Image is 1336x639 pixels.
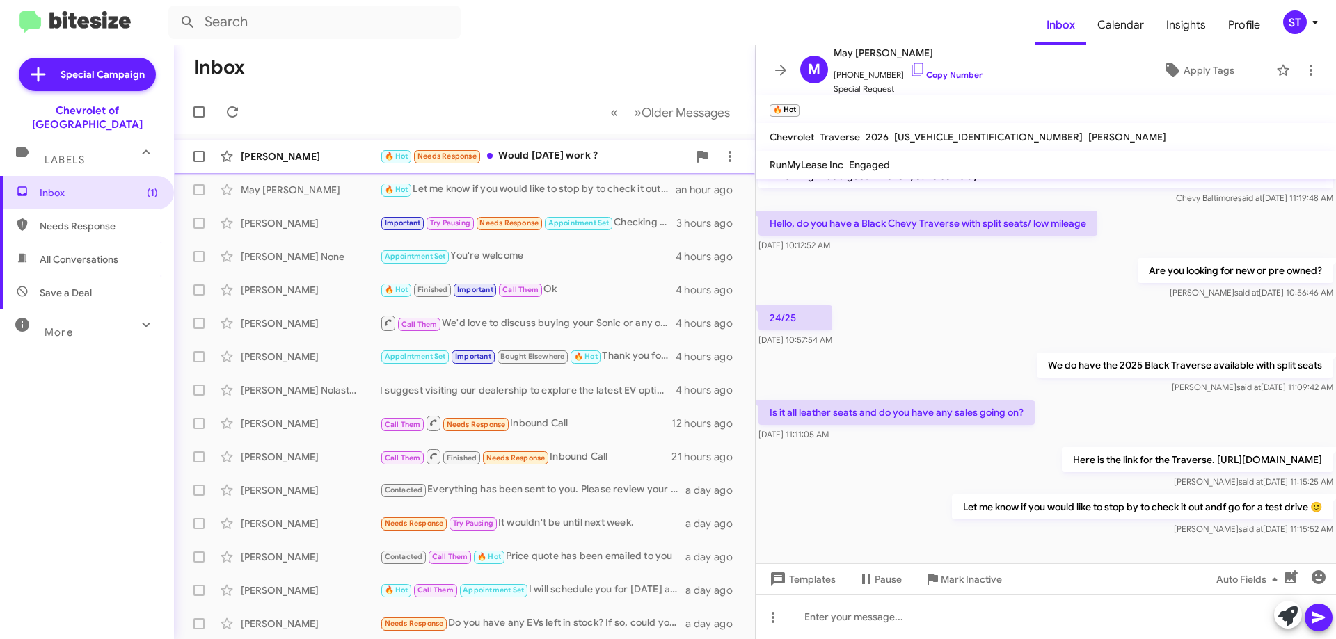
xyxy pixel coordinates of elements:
span: Needs Response [385,519,444,528]
p: Let me know if you would like to stop by to check it out andf go for a test drive 🙂 [952,494,1333,519]
span: Labels [45,154,85,166]
span: Chevrolet [770,131,814,143]
span: Try Pausing [453,519,493,528]
div: Inbound Call [380,448,671,465]
span: (1) [147,186,158,200]
div: a day ago [685,550,744,564]
div: a day ago [685,517,744,531]
div: 4 hours ago [676,283,744,297]
span: Chevy Baltimore [DATE] 11:19:48 AM [1176,193,1333,203]
span: [DATE] 10:57:54 AM [758,334,832,345]
span: Needs Response [40,219,158,233]
span: Needs Response [385,619,444,628]
span: All Conversations [40,252,118,266]
span: Contacted [385,552,423,561]
span: said at [1238,193,1262,203]
span: 🔥 Hot [385,285,408,294]
span: May [PERSON_NAME] [834,45,983,61]
button: Pause [847,567,913,592]
span: Try Pausing [430,218,470,227]
span: Needs Response [417,152,477,161]
p: 24/25 [758,305,832,330]
a: Insights [1155,5,1217,45]
button: Auto Fields [1205,567,1294,592]
span: Finished [417,285,448,294]
span: Needs Response [479,218,539,227]
span: Call Them [502,285,539,294]
span: 2026 [866,131,889,143]
span: [PERSON_NAME] [DATE] 10:56:46 AM [1170,287,1333,298]
div: 4 hours ago [676,316,744,330]
div: Do you have any EVs left in stock? If so, could you send me details for them? [380,615,685,631]
span: 🔥 Hot [477,552,501,561]
span: Auto Fields [1216,567,1283,592]
div: We'd love to discuss buying your Sonic or any other vehicle you own. Can we set up a time for you... [380,314,676,332]
div: [PERSON_NAME] [241,350,380,364]
div: [PERSON_NAME] [241,450,380,464]
span: said at [1239,476,1263,487]
small: 🔥 Hot [770,104,800,117]
a: Profile [1217,5,1271,45]
span: [PERSON_NAME] [DATE] 11:15:52 AM [1174,524,1333,534]
span: Call Them [385,453,421,462]
div: May [PERSON_NAME] [241,183,380,197]
span: [PERSON_NAME] [DATE] 11:15:25 AM [1174,476,1333,487]
div: [PERSON_NAME] [241,416,380,430]
div: a day ago [685,483,744,497]
div: ST [1283,10,1307,34]
div: [PERSON_NAME] [241,583,380,597]
span: [PHONE_NUMBER] [834,61,983,82]
p: Is it all leather seats and do you have any sales going on? [758,400,1035,425]
div: 12 hours ago [671,416,744,430]
div: 4 hours ago [676,383,744,397]
div: Inbound Call [380,414,671,432]
button: Next [626,98,738,127]
span: Engaged [849,159,890,171]
a: Special Campaign [19,58,156,91]
span: [PERSON_NAME] [1088,131,1166,143]
input: Search [168,6,461,39]
span: » [634,104,642,121]
span: Bought Elsewhere [500,352,564,361]
div: [PERSON_NAME] None [241,250,380,264]
div: [PERSON_NAME] [241,517,380,531]
span: Traverse [820,131,860,143]
span: Important [455,352,491,361]
button: Apply Tags [1127,58,1269,83]
div: Let me know if you would like to stop by to check it out andf go for a test drive 🙂 [380,181,676,197]
span: 🔥 Hot [385,152,408,161]
button: Templates [756,567,847,592]
div: [PERSON_NAME] Nolastname122093970 [241,383,380,397]
span: said at [1236,382,1261,392]
span: Call Them [432,552,468,561]
span: Needs Response [486,453,546,462]
span: Special Campaign [61,67,145,81]
div: [PERSON_NAME] [241,149,380,163]
div: It wouldn't be until next week. [380,515,685,531]
div: a day ago [685,583,744,597]
div: [PERSON_NAME] [241,483,380,497]
nav: Page navigation example [603,98,738,127]
div: Ok [380,282,676,298]
span: Appointment Set [385,252,446,261]
span: Save a Deal [40,286,92,300]
span: Important [457,285,493,294]
span: 🔥 Hot [385,185,408,194]
div: I will schedule you for [DATE] at 3pm. See you soon [380,582,685,598]
div: [PERSON_NAME] [241,283,380,297]
p: Here is the link for the Traverse. [URL][DOMAIN_NAME] [1062,447,1333,472]
span: Finished [447,453,477,462]
span: Call Them [401,320,438,329]
a: Copy Number [909,70,983,80]
span: Contacted [385,485,423,494]
div: Checking back in [380,215,676,231]
span: Important [385,218,421,227]
span: [DATE] 11:11:05 AM [758,429,829,439]
span: Call Them [417,585,454,594]
a: Inbox [1035,5,1086,45]
span: 🔥 Hot [385,585,408,594]
div: an hour ago [676,183,744,197]
span: said at [1239,524,1263,534]
button: ST [1271,10,1321,34]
